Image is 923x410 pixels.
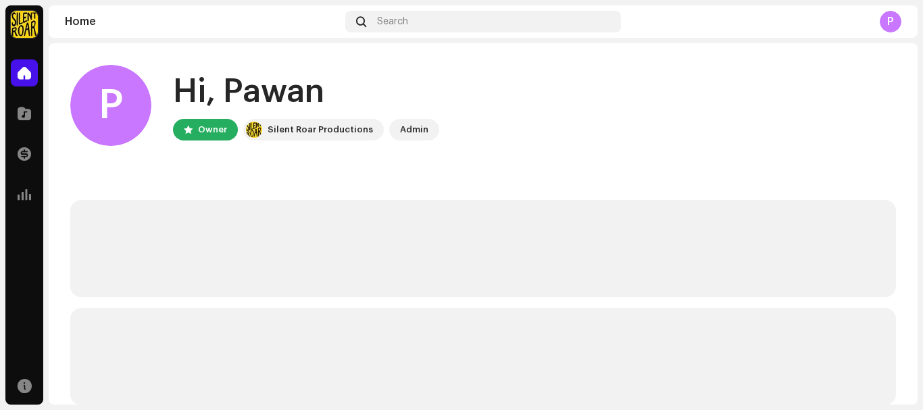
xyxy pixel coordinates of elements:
img: fcfd72e7-8859-4002-b0df-9a7058150634 [11,11,38,38]
span: Search [377,16,408,27]
div: Hi, Pawan [173,70,439,113]
img: fcfd72e7-8859-4002-b0df-9a7058150634 [246,122,262,138]
div: Silent Roar Productions [268,122,373,138]
div: Owner [198,122,227,138]
div: P [70,65,151,146]
div: Home [65,16,340,27]
div: P [880,11,901,32]
div: Admin [400,122,428,138]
